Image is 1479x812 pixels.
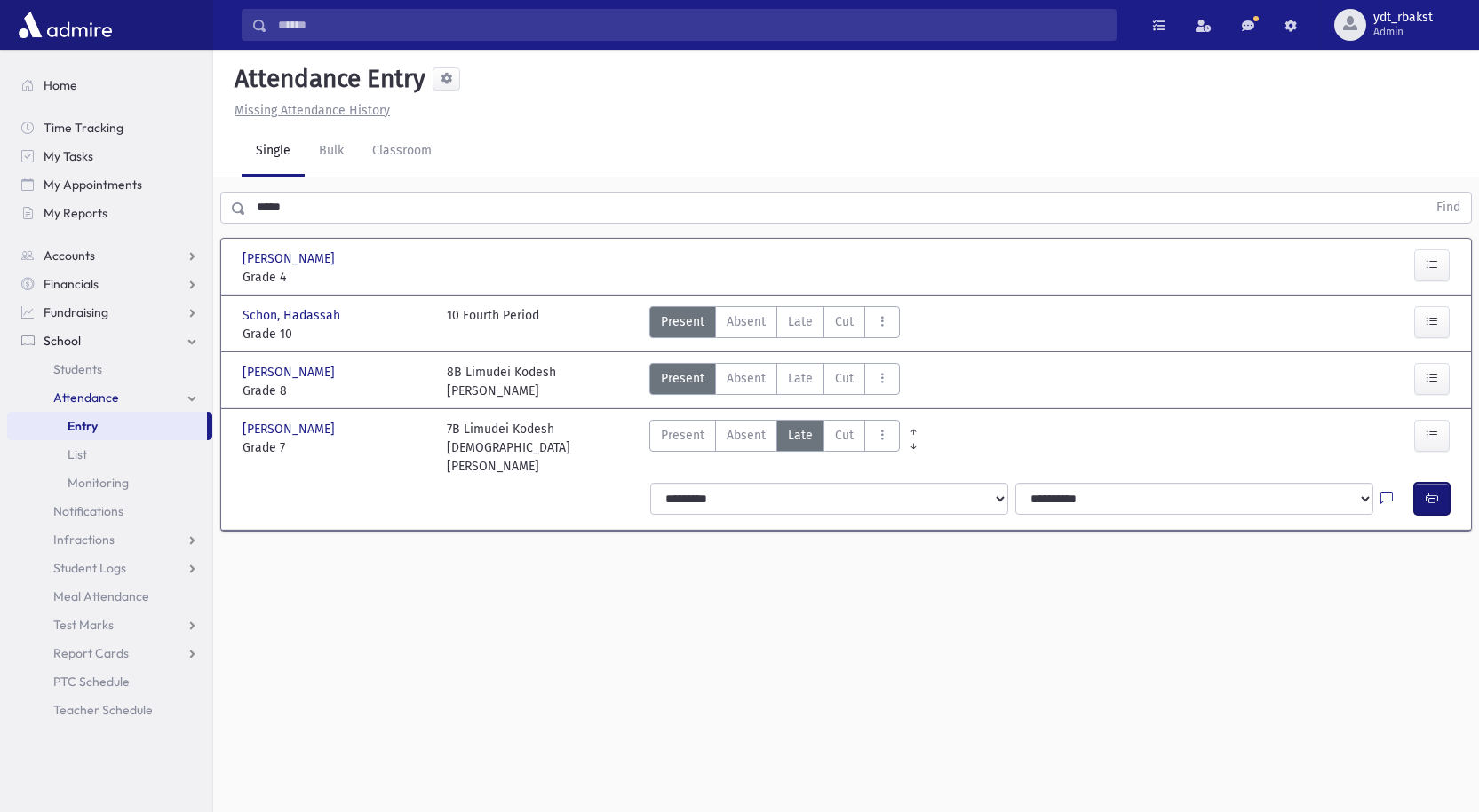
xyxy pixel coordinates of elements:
[727,312,766,331] span: Absent
[7,270,212,298] a: Financials
[243,249,338,268] span: [PERSON_NAME]
[53,702,153,718] span: Teacher Schedule
[53,503,123,519] span: Notifications
[53,532,115,548] span: Infractions
[44,333,81,349] span: School
[7,667,212,696] a: PTC Schedule
[243,420,338,438] span: [PERSON_NAME]
[243,306,344,325] span: Schon, Hadassah
[243,363,338,382] span: [PERSON_NAME]
[53,645,129,661] span: Report Cards
[68,418,98,434] span: Entry
[14,7,116,43] img: AdmirePro
[7,696,212,724] a: Teacher Schedule
[788,312,813,331] span: Late
[53,617,114,633] span: Test Marks
[227,103,390,118] a: Missing Attendance History
[7,170,212,199] a: My Appointments
[447,363,556,400] div: 8B Limudei Kodesh [PERSON_NAME]
[7,383,212,412] a: Attendance
[7,525,212,554] a: Infractions
[7,469,212,497] a: Monitoring
[44,120,123,136] span: Time Tracking
[53,560,126,576] span: Student Logs
[727,369,766,388] span: Absent
[7,611,212,639] a: Test Marks
[7,114,212,142] a: Time Tracking
[242,127,305,177] a: Single
[649,306,900,343] div: AttTypes
[267,9,1116,41] input: Search
[44,148,93,164] span: My Tasks
[649,420,900,476] div: AttTypes
[235,103,390,118] u: Missing Attendance History
[44,205,107,221] span: My Reports
[243,268,429,287] span: Grade 4
[661,369,704,388] span: Present
[44,177,142,193] span: My Appointments
[7,327,212,355] a: School
[68,475,129,491] span: Monitoring
[7,582,212,611] a: Meal Attendance
[7,71,212,99] a: Home
[53,361,102,377] span: Students
[7,241,212,270] a: Accounts
[305,127,358,177] a: Bulk
[788,426,813,445] span: Late
[7,412,207,440] a: Entry
[53,674,130,690] span: PTC Schedule
[44,276,99,292] span: Financials
[7,298,212,327] a: Fundraising
[44,248,95,264] span: Accounts
[243,382,429,400] span: Grade 8
[7,355,212,383] a: Students
[1373,11,1433,25] span: ydt_rbakst
[835,312,854,331] span: Cut
[44,304,108,320] span: Fundraising
[7,554,212,582] a: Student Logs
[53,390,119,406] span: Attendance
[1373,25,1433,39] span: Admin
[227,64,425,94] h5: Attendance Entry
[68,446,87,462] span: List
[835,426,854,445] span: Cut
[7,199,212,227] a: My Reports
[7,440,212,469] a: List
[358,127,446,177] a: Classroom
[727,426,766,445] span: Absent
[7,142,212,170] a: My Tasks
[661,426,704,445] span: Present
[661,312,704,331] span: Present
[53,588,149,604] span: Meal Attendance
[835,369,854,388] span: Cut
[243,325,429,343] span: Grade 10
[649,363,900,400] div: AttTypes
[447,420,633,476] div: 7B Limudei Kodesh [DEMOGRAPHIC_DATA][PERSON_NAME]
[44,77,77,93] span: Home
[7,639,212,667] a: Report Cards
[1426,193,1471,223] button: Find
[243,438,429,457] span: Grade 7
[7,497,212,525] a: Notifications
[788,369,813,388] span: Late
[447,306,539,343] div: 10 Fourth Period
